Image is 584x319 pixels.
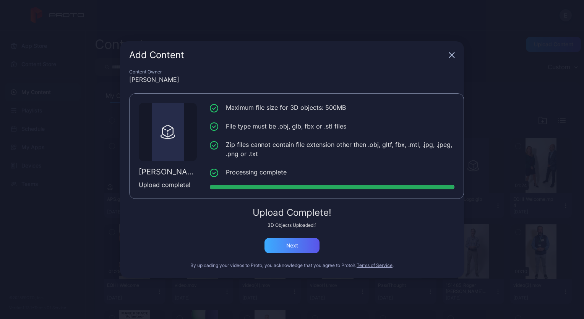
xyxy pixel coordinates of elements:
div: 3D Objects Uploaded: 1 [129,222,455,228]
div: By uploading your videos to Proto, you acknowledge that you agree to Proto’s . [129,262,455,269]
div: Add Content [129,50,446,60]
div: Content Owner [129,69,455,75]
li: Maximum file size for 3D objects: 500MB [210,103,454,112]
div: Next [286,243,298,249]
div: Upload complete! [139,180,197,189]
div: [PERSON_NAME] [129,75,455,84]
div: Upload Complete! [129,208,455,217]
button: Terms of Service [357,262,393,269]
li: Processing complete [210,168,454,177]
li: File type must be .obj, glb, fbx or .stl files [210,122,454,131]
button: Next [264,238,320,253]
li: Zip files cannot contain file extension other then .obj, gltf, fbx, .mtl, .jpg, .jpeg, .png or .txt [210,140,454,158]
div: [PERSON_NAME].glb [139,167,197,176]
